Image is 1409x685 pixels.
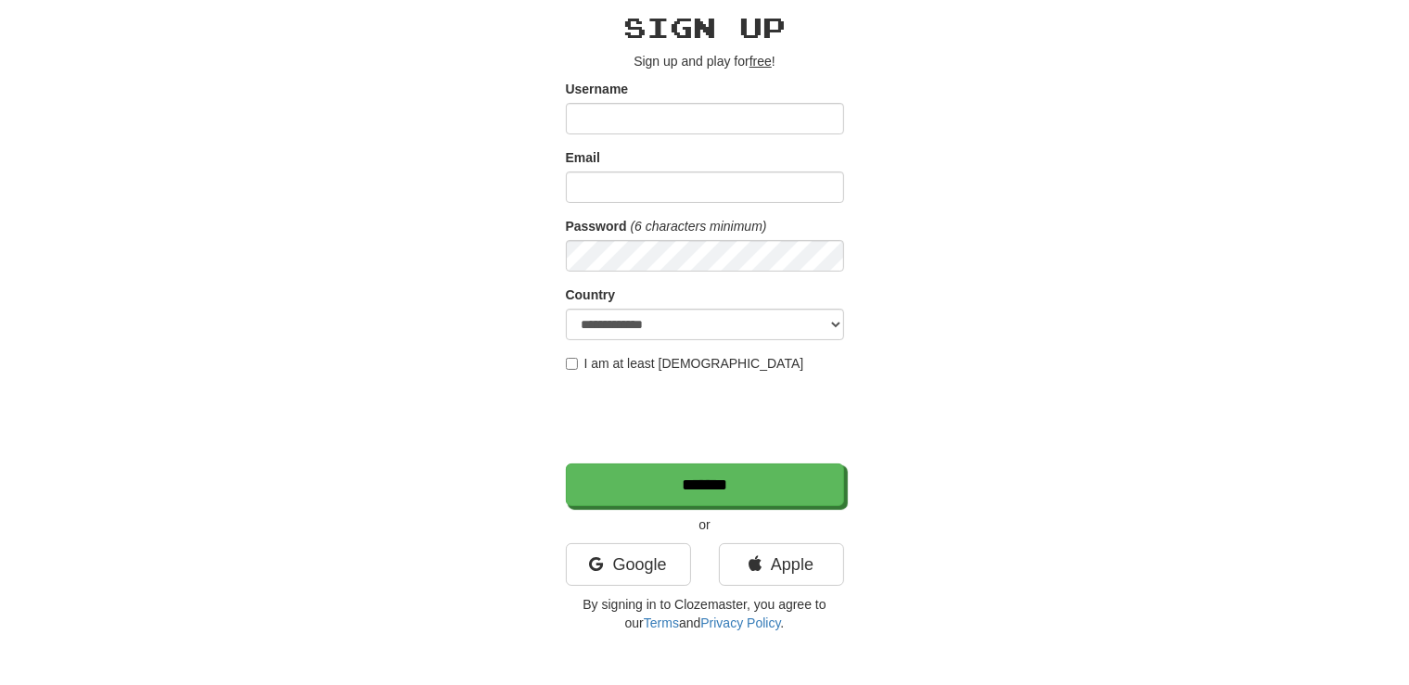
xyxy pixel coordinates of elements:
[631,219,767,234] em: (6 characters minimum)
[700,615,780,630] a: Privacy Policy
[566,382,848,454] iframe: reCAPTCHA
[566,80,629,98] label: Username
[719,543,844,586] a: Apple
[566,217,627,235] label: Password
[566,12,844,43] h2: Sign up
[566,354,804,373] label: I am at least [DEMOGRAPHIC_DATA]
[566,52,844,70] p: Sign up and play for !
[566,543,691,586] a: Google
[566,358,578,370] input: I am at least [DEMOGRAPHIC_DATA]
[749,54,772,69] u: free
[566,148,600,167] label: Email
[566,285,616,304] label: Country
[566,595,844,632] p: By signing in to Clozemaster, you agree to our and .
[566,515,844,534] p: or
[644,615,679,630] a: Terms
